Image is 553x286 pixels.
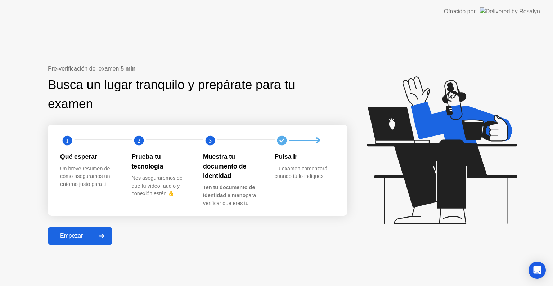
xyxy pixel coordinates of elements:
[60,152,120,161] div: Qué esperar
[529,262,546,279] div: Open Intercom Messenger
[132,174,192,198] div: Nos aseguraremos de que tu vídeo, audio y conexión estén 👌
[203,184,263,207] div: para verificar que eres tú
[66,137,69,144] text: 1
[121,66,136,72] b: 5 min
[48,75,302,113] div: Busca un lugar tranquilo y prepárate para tu examen
[209,137,212,144] text: 3
[275,165,335,180] div: Tu examen comenzará cuando tú lo indiques
[60,165,120,188] div: Un breve resumen de cómo aseguramos un entorno justo para ti
[137,137,140,144] text: 2
[480,7,540,15] img: Delivered by Rosalyn
[132,152,192,171] div: Prueba tu tecnología
[275,152,335,161] div: Pulsa Ir
[444,7,476,16] div: Ofrecido por
[50,233,93,239] div: Empezar
[48,64,347,73] div: Pre-verificación del examen:
[203,184,255,198] b: Ten tu documento de identidad a mano
[203,152,263,180] div: Muestra tu documento de identidad
[48,227,112,245] button: Empezar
